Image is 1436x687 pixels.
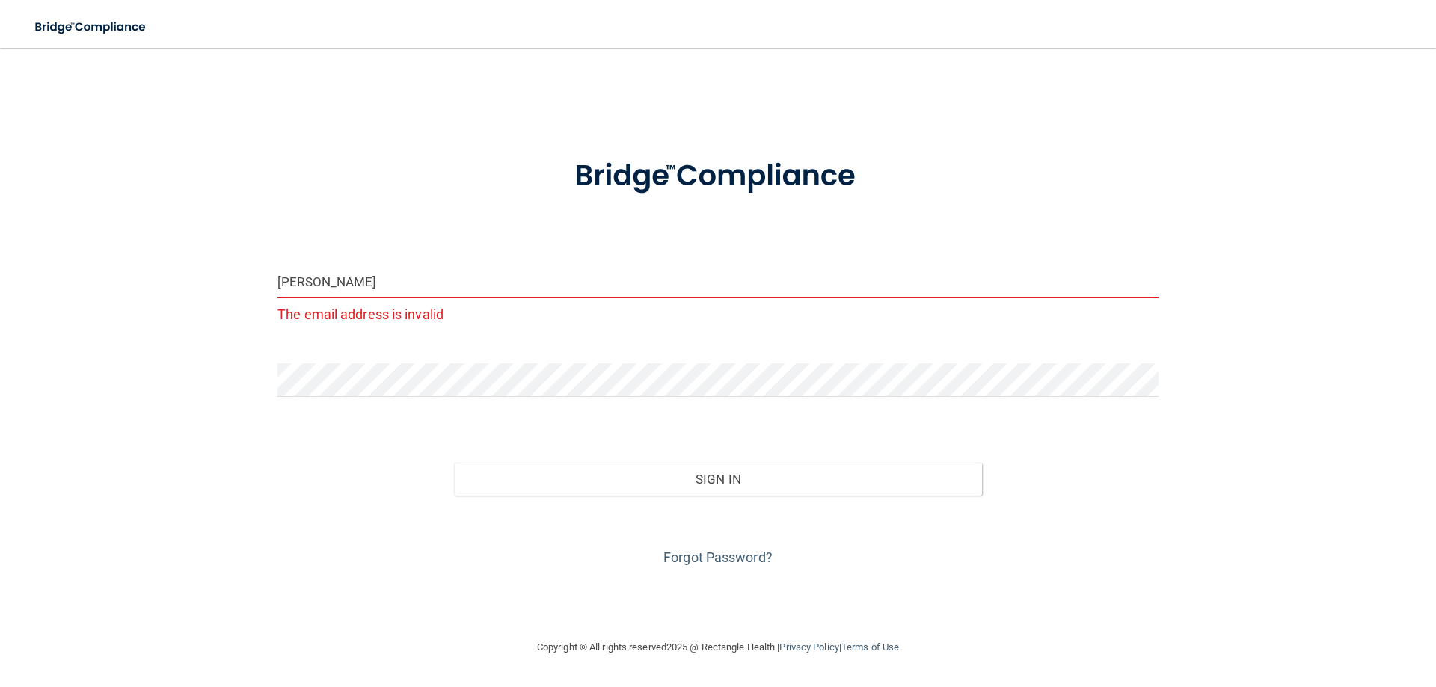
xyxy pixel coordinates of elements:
img: bridge_compliance_login_screen.278c3ca4.svg [22,12,160,43]
a: Privacy Policy [779,641,838,653]
button: Sign In [454,463,983,496]
img: bridge_compliance_login_screen.278c3ca4.svg [544,138,892,215]
input: Email [277,265,1159,298]
a: Terms of Use [841,641,899,653]
p: The email address is invalid [277,302,1159,327]
a: Forgot Password? [663,549,773,565]
div: Copyright © All rights reserved 2025 @ Rectangle Health | | [445,623,991,671]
